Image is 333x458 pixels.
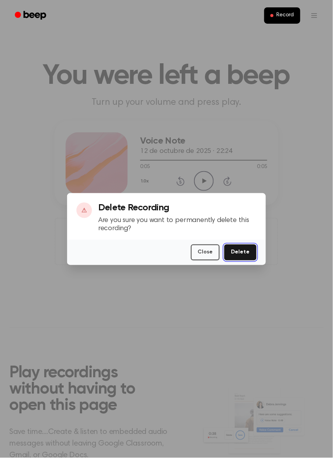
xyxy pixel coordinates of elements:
div: ⚠ [76,203,92,218]
span: Record [277,12,294,19]
button: Open menu [305,6,324,25]
a: Beep [9,8,53,23]
button: Record [264,7,300,24]
button: Delete [224,245,257,260]
h3: Delete Recording [98,203,257,213]
button: Close [191,245,220,260]
p: Are you sure you want to permanently delete this recording? [98,216,257,234]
